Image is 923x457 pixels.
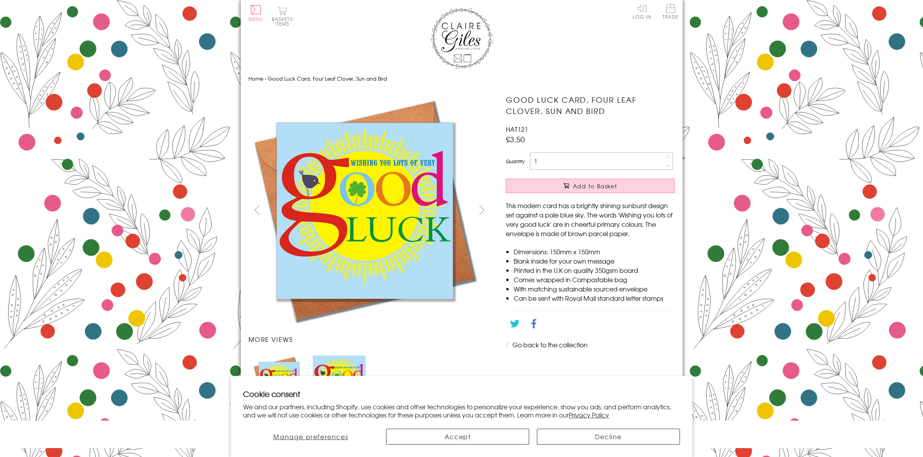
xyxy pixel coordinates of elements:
li: Comes wrapped in Compostable bag [514,275,675,284]
button: Manage preferences [243,429,378,445]
li: Blank inside for your own message [514,256,675,266]
button: Basket0 items [272,6,293,26]
a: Privacy Policy [569,410,609,419]
p: We and our partners, including Shopify, use cookies and other technologies to personalize your ex... [243,403,680,419]
span: Add to Basket [573,182,617,190]
a: Trade [662,4,679,21]
li: With matching sustainable sourced envelope [514,284,675,293]
img: Good Luck Card, Four Leaf Clover, Sun and Bird [313,355,366,408]
span: Good Luck Card, Four Leaf Clover, Sun and Bird [268,75,387,82]
button: next [473,201,490,219]
p: This modern card has a brightly shining sunburst design set against a pale blue sky. The words 'W... [506,201,675,238]
li: Carousel Page 1 (Current Slide) [248,352,309,412]
a: Home [248,75,263,82]
img: Good Luck Card, Four Leaf Clover, Sun and Bird [252,355,305,408]
img: Good Luck Card, Four Leaf Clover, Sun and Bird [248,94,481,327]
nav: breadcrumbs [248,71,675,87]
h1: Good Luck Card, Four Leaf Clover, Sun and Bird [506,94,675,117]
li: Dimensions: 150mm x 150mm [514,247,675,256]
button: prev [248,201,266,219]
li: Printed in the U.K on quality 350gsm board [514,266,675,275]
a: Log In [633,4,651,19]
span: › [265,75,266,82]
button: Decline [537,429,680,445]
span: Manage preferences [273,432,348,441]
button: Accept [386,429,529,445]
label: Quantity [506,158,524,165]
button: Menu [248,5,264,21]
button: Add to Basket [506,179,675,193]
span: £3.50 [506,134,525,145]
li: Can be sent with Royal Mail standard letter stamps [514,293,675,303]
img: Claire Giles Greetings Cards [431,8,493,69]
span: Menu [248,16,264,22]
a: Go back to the collection [512,340,588,349]
li: Carousel Page 2 [309,352,369,412]
h2: Cookie consent [243,388,680,399]
span: HAT121 [506,124,528,134]
h3: More views [248,335,491,344]
ul: Carousel Pagination [248,352,491,412]
span: Trade [662,4,679,19]
span: 0 items [275,16,293,27]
